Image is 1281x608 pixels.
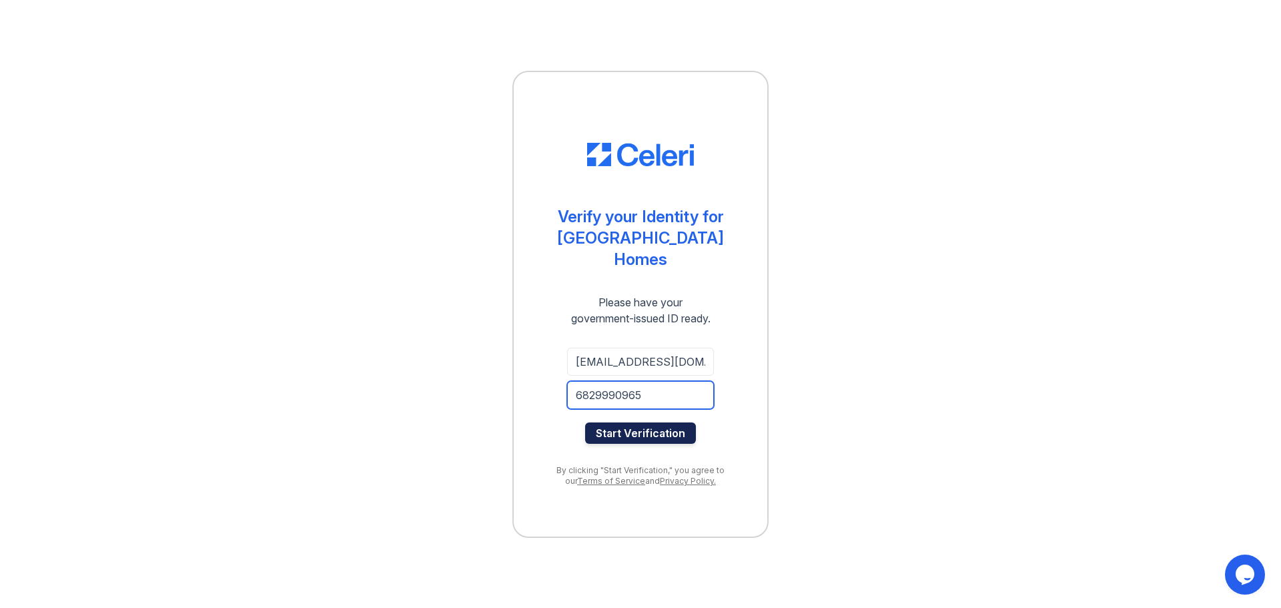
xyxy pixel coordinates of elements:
[567,348,714,376] input: Email
[540,465,741,487] div: By clicking "Start Verification," you agree to our and
[540,206,741,270] div: Verify your Identity for [GEOGRAPHIC_DATA] Homes
[567,381,714,409] input: Phone
[577,476,645,486] a: Terms of Service
[1225,555,1268,595] iframe: chat widget
[660,476,716,486] a: Privacy Policy.
[547,294,735,326] div: Please have your government-issued ID ready.
[585,422,696,444] button: Start Verification
[587,143,694,167] img: CE_Logo_Blue-a8612792a0a2168367f1c8372b55b34899dd931a85d93a1a3d3e32e68fde9ad4.png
